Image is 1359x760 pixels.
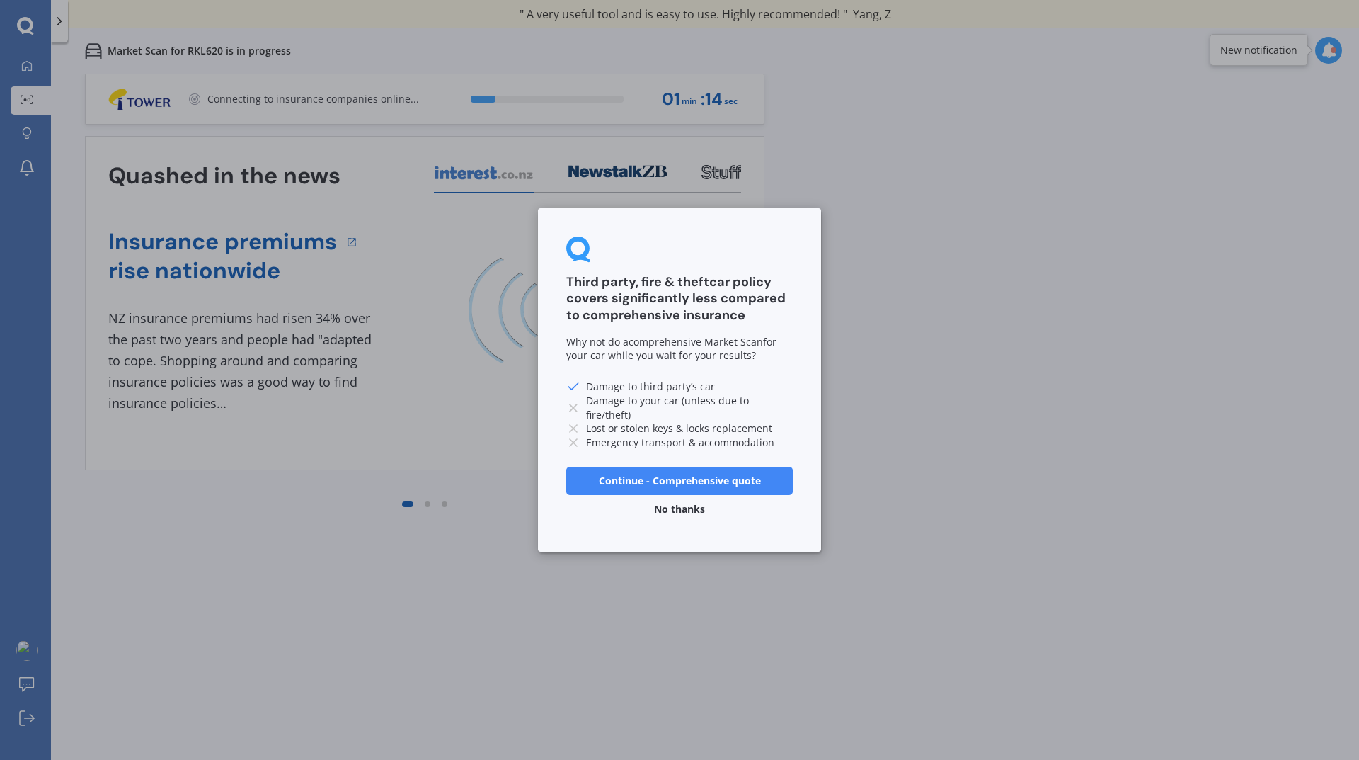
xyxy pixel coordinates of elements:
[629,335,763,348] span: comprehensive Market Scan
[566,380,793,394] li: Damage to third party’s car
[566,467,793,495] button: Continue - Comprehensive quote
[566,394,793,421] li: Damage to your car (unless due to fire/theft)
[646,495,713,523] button: No thanks
[566,274,793,323] h3: Third party, fire & theft car policy covers significantly less compared to comprehensive insurance
[566,335,793,363] div: Why not do a for your car while you wait for your results?
[566,421,793,436] li: Lost or stolen keys & locks replacement
[566,436,793,450] li: Emergency transport & accommodation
